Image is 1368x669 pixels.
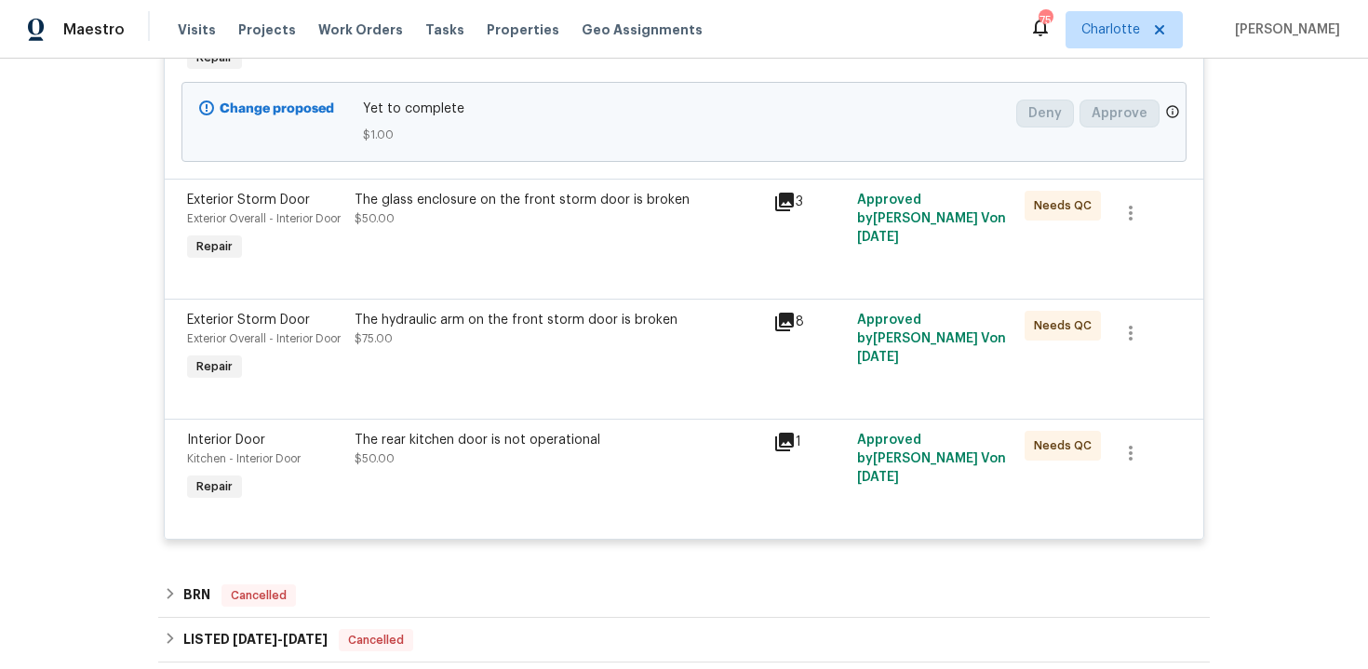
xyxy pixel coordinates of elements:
span: $75.00 [355,333,393,344]
h6: LISTED [183,629,328,651]
span: Repair [189,357,240,376]
div: LISTED [DATE]-[DATE]Cancelled [158,618,1210,662]
span: Cancelled [223,586,294,605]
span: Maestro [63,20,125,39]
div: 1 [773,431,846,453]
b: Change proposed [220,102,334,115]
span: Kitchen - Interior Door [187,453,301,464]
span: Exterior Storm Door [187,314,310,327]
span: [DATE] [857,231,899,244]
span: Needs QC [1034,196,1099,215]
span: Approved by [PERSON_NAME] V on [857,194,1006,244]
span: Tasks [425,23,464,36]
div: 75 [1039,11,1052,30]
span: - [233,633,328,646]
span: Charlotte [1081,20,1140,39]
span: Properties [487,20,559,39]
div: The hydraulic arm on the front storm door is broken [355,311,762,329]
span: Needs QC [1034,316,1099,335]
span: [DATE] [283,633,328,646]
span: Repair [189,237,240,256]
span: Cancelled [341,631,411,649]
div: The glass enclosure on the front storm door is broken [355,191,762,209]
span: Approved by [PERSON_NAME] V on [857,314,1006,364]
span: Approved by [PERSON_NAME] V on [857,434,1006,484]
span: Exterior Overall - Interior Door [187,333,341,344]
span: Interior Door [187,434,265,447]
span: $50.00 [355,213,395,224]
span: [DATE] [857,351,899,364]
span: Needs QC [1034,436,1099,455]
div: The rear kitchen door is not operational [355,431,762,449]
span: Yet to complete [363,100,1006,118]
span: $50.00 [355,453,395,464]
span: Work Orders [318,20,403,39]
span: Repair [189,477,240,496]
span: Geo Assignments [582,20,703,39]
span: [DATE] [233,633,277,646]
div: 3 [773,191,846,213]
span: Exterior Overall - Interior Door [187,213,341,224]
button: Deny [1016,100,1074,127]
span: $1.00 [363,126,1006,144]
div: 8 [773,311,846,333]
span: Exterior Storm Door [187,194,310,207]
h6: BRN [183,584,210,607]
button: Approve [1080,100,1160,127]
div: BRN Cancelled [158,573,1210,618]
span: Visits [178,20,216,39]
span: [DATE] [857,471,899,484]
span: [PERSON_NAME] [1227,20,1340,39]
span: Only a market manager or an area construction manager can approve [1165,104,1180,124]
span: Projects [238,20,296,39]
